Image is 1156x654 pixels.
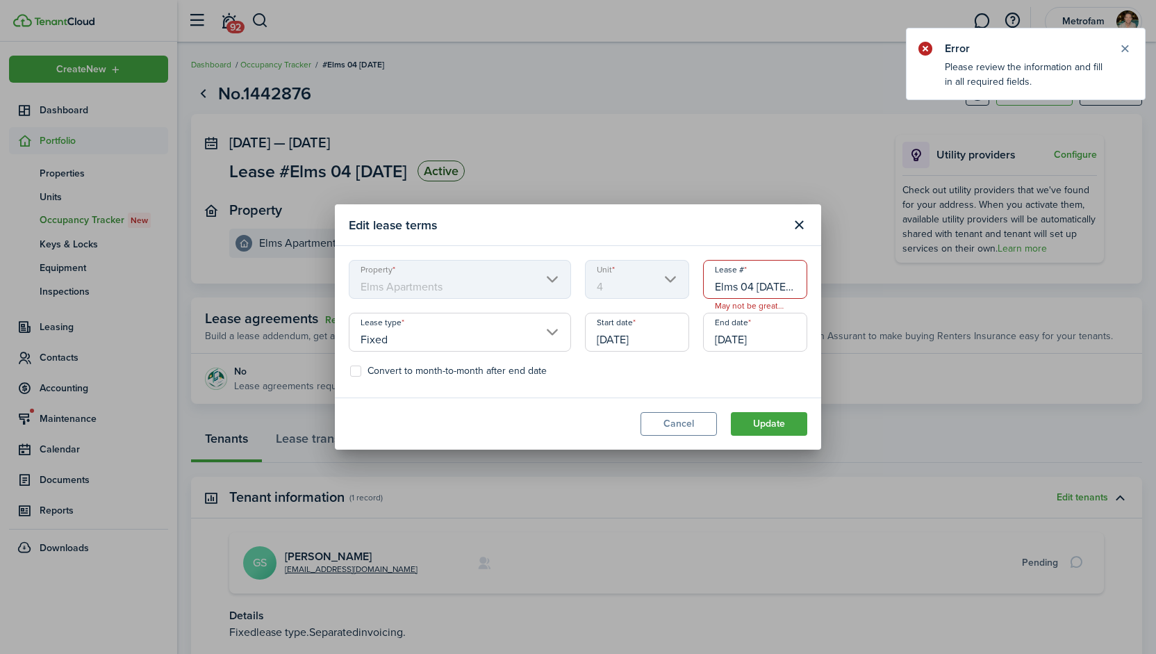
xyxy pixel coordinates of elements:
[731,412,807,436] button: Update
[1115,39,1134,58] button: Close notify
[350,366,547,377] label: Convert to month-to-month after end date
[703,313,807,352] input: mm/dd/yyyy
[945,40,1105,57] notify-title: Error
[787,213,811,237] button: Close modal
[704,299,798,313] span: May not be greater than 32 characters.
[585,313,689,352] input: mm/dd/yyyy
[349,211,784,238] modal-title: Edit lease terms
[907,60,1145,99] notify-body: Please review the information and fill in all required fields.
[641,412,717,436] button: Cancel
